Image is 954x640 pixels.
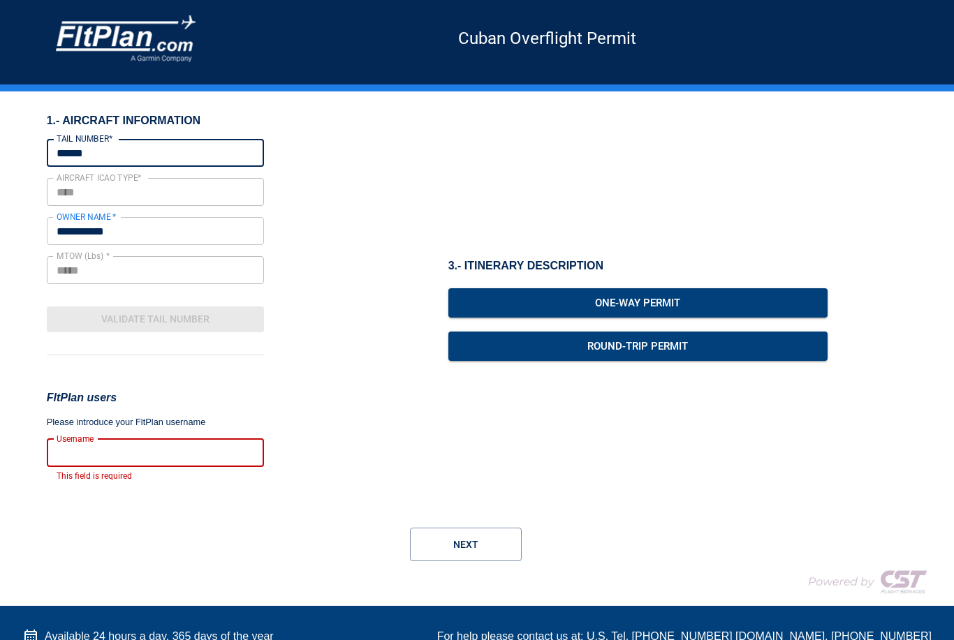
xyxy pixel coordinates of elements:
[57,133,112,144] label: TAIL NUMBER*
[47,415,264,429] p: Please introduce your FltPlan username
[196,38,898,39] h5: Cuban Overflight Permit
[56,15,196,62] img: COMPANY LOGO
[448,332,828,361] button: Round-Trip Permit
[448,288,828,318] button: One-Way Permit
[57,250,110,262] label: MTOW (Lbs) *
[47,114,264,128] h6: 1.- AIRCRAFT INFORMATION
[792,564,932,599] img: COMPANY LOGO
[410,528,522,561] button: Next
[57,433,94,445] label: Username
[448,258,828,274] h1: 3.- ITINERARY DESCRIPTION
[57,211,117,223] label: OWNER NAME *
[57,470,254,484] p: This field is required
[47,389,264,407] h3: FltPlan users
[57,172,142,184] label: AIRCRAFT ICAO TYPE*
